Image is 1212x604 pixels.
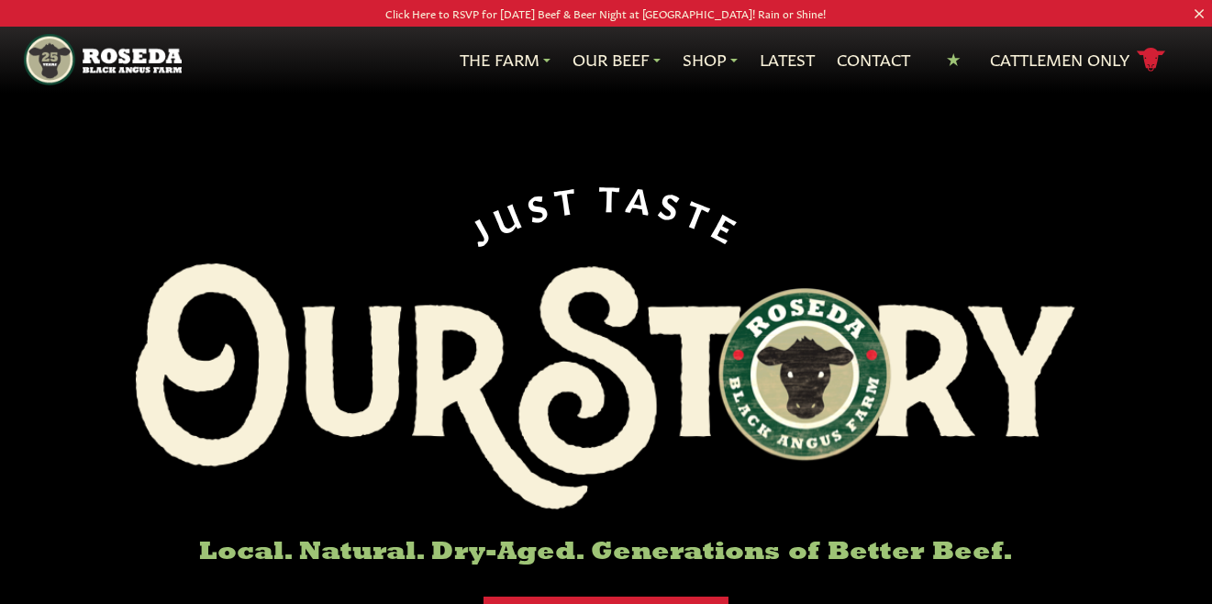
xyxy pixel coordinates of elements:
span: J [461,205,500,249]
span: U [486,190,530,237]
p: Click Here to RSVP for [DATE] Beef & Beer Night at [GEOGRAPHIC_DATA]! Rain or Shine! [61,4,1151,23]
a: Cattlemen Only [990,44,1166,76]
span: T [552,177,586,218]
span: T [682,191,722,236]
a: Our Beef [573,48,661,72]
span: S [522,182,558,224]
img: Roseda Black Aangus Farm [136,263,1075,509]
h6: Local. Natural. Dry-Aged. Generations of Better Beef. [136,539,1075,567]
img: https://roseda.com/wp-content/uploads/2021/05/roseda-25-header.png [24,34,182,85]
a: Latest [760,48,815,72]
div: JUST TASTE [461,176,752,249]
span: T [599,176,628,214]
span: S [656,183,692,225]
a: Contact [837,48,910,72]
span: E [708,204,750,249]
nav: Main Navigation [24,27,1187,93]
a: The Farm [460,48,550,72]
span: A [625,177,661,218]
a: Shop [683,48,738,72]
